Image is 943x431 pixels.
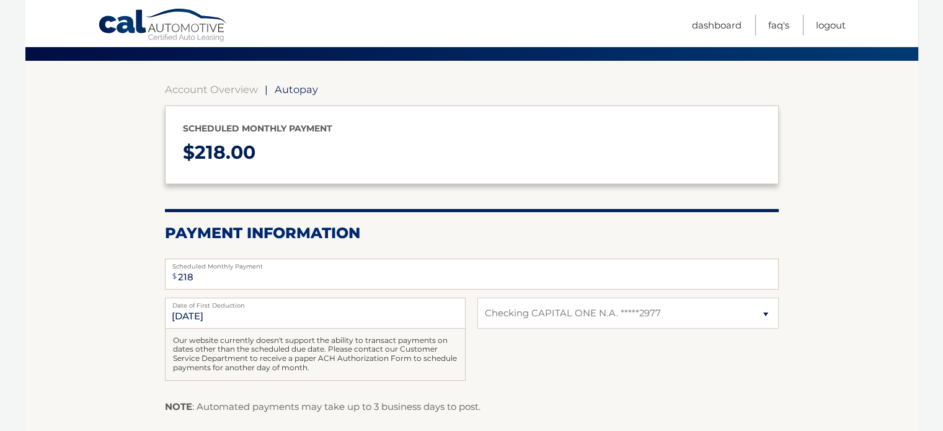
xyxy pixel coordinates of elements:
[265,83,268,96] span: |
[165,329,466,381] div: Our website currently doesn't support the ability to transact payments on dates other than the sc...
[816,15,846,35] a: Logout
[165,298,466,308] label: Date of First Deduction
[98,8,228,44] a: Cal Automotive
[183,121,761,136] p: Scheduled monthly payment
[165,401,192,412] strong: NOTE
[165,224,779,242] h2: Payment Information
[692,15,742,35] a: Dashboard
[768,15,789,35] a: FAQ's
[165,259,779,269] label: Scheduled Monthly Payment
[275,83,318,96] span: Autopay
[183,136,761,169] p: $
[165,259,779,290] input: Payment Amount
[169,262,180,290] span: $
[165,298,466,329] input: Payment Date
[165,399,480,415] p: : Automated payments may take up to 3 business days to post.
[195,141,255,164] span: 218.00
[165,83,258,96] a: Account Overview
